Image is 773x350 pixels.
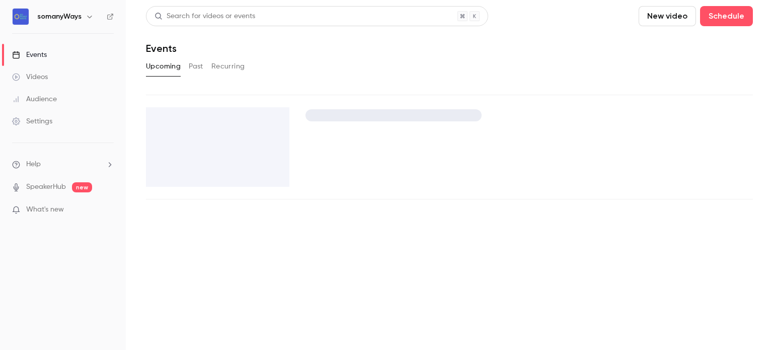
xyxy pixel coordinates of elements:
[154,11,255,22] div: Search for videos or events
[13,9,29,25] img: somanyWays
[26,182,66,192] a: SpeakerHub
[12,94,57,104] div: Audience
[26,204,64,215] span: What's new
[639,6,696,26] button: New video
[12,72,48,82] div: Videos
[700,6,753,26] button: Schedule
[26,159,41,170] span: Help
[12,50,47,60] div: Events
[146,42,177,54] h1: Events
[37,12,82,22] h6: somanyWays
[211,58,245,75] button: Recurring
[72,182,92,192] span: new
[189,58,203,75] button: Past
[12,159,114,170] li: help-dropdown-opener
[12,116,52,126] div: Settings
[146,58,181,75] button: Upcoming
